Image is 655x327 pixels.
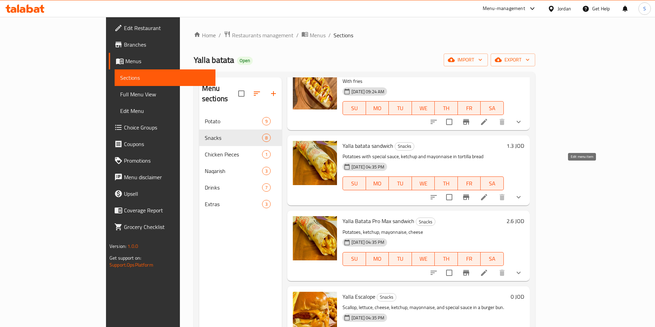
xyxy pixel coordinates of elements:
div: Drinks7 [199,179,282,196]
span: S [643,5,646,12]
button: FR [458,101,481,115]
button: SA [481,176,504,190]
button: TH [435,252,458,266]
div: Potato [205,117,262,125]
a: Edit Menu [115,103,215,119]
span: TH [437,254,455,264]
button: sort-choices [425,189,442,205]
div: Snacks8 [199,129,282,146]
span: 1.0.0 [127,242,138,251]
svg: Show Choices [514,193,523,201]
button: Branch-specific-item [458,189,474,205]
button: sort-choices [425,114,442,130]
span: Sections [334,31,353,39]
span: 3 [262,168,270,174]
span: MO [369,254,386,264]
button: FR [458,252,481,266]
span: Select to update [442,115,456,129]
button: TH [435,176,458,190]
div: Jordan [558,5,571,12]
button: import [444,54,488,66]
span: Yalla batata sandwich [343,141,393,151]
span: Coverage Report [124,206,210,214]
a: Edit menu item [480,269,488,277]
button: show more [510,189,527,205]
span: SU [346,254,363,264]
span: Version: [109,242,126,251]
span: MO [369,179,386,189]
nav: Menu sections [199,110,282,215]
li: / [328,31,331,39]
span: SU [346,103,363,113]
button: show more [510,265,527,281]
button: sort-choices [425,265,442,281]
span: Open [237,58,253,64]
span: Drinks [205,183,262,192]
button: delete [494,265,510,281]
button: Add section [265,85,282,102]
button: SA [481,101,504,115]
span: Snacks [395,142,414,150]
span: FR [461,179,478,189]
span: Sort sections [249,85,265,102]
span: Menu disclaimer [124,173,210,181]
span: TH [437,103,455,113]
a: Restaurants management [224,31,293,40]
span: WE [415,179,432,189]
button: delete [494,114,510,130]
span: WE [415,103,432,113]
span: SU [346,179,363,189]
a: Edit Restaurant [109,20,215,36]
button: MO [366,176,389,190]
span: 8 [262,135,270,141]
img: Hotdog Meal [293,65,337,109]
button: TH [435,101,458,115]
span: Grocery Checklist [124,223,210,231]
p: Potatoes with special sauce, ketchup and mayonnaise in tortilla bread [343,152,504,161]
span: 9 [262,118,270,125]
span: Restaurants management [232,31,293,39]
span: 1 [262,151,270,158]
svg: Show Choices [514,118,523,126]
svg: Show Choices [514,269,523,277]
div: Extras3 [199,196,282,212]
span: Snacks [416,218,435,226]
button: delete [494,189,510,205]
button: SU [343,176,366,190]
span: Extras [205,200,262,208]
span: Yalla batata [194,52,234,68]
button: SA [481,252,504,266]
a: Branches [109,36,215,53]
div: items [262,200,271,208]
span: SA [483,179,501,189]
p: Potatoes, ketchup, mayonnaise, cheese [343,228,504,237]
a: Upsell [109,185,215,202]
h6: 1.3 JOD [507,141,524,151]
span: Menus [125,57,210,65]
span: TU [392,254,409,264]
span: Sections [120,74,210,82]
button: show more [510,114,527,130]
p: With fries [343,77,504,86]
span: Menus [310,31,326,39]
button: Branch-specific-item [458,265,474,281]
span: Choice Groups [124,123,210,132]
div: Chicken Pieces1 [199,146,282,163]
div: Snacks [205,134,262,142]
span: Snacks [377,293,396,301]
span: Upsell [124,190,210,198]
span: [DATE] 04:35 PM [349,315,387,321]
span: TU [392,103,409,113]
div: Open [237,57,253,65]
a: Menus [301,31,326,40]
button: SU [343,101,366,115]
li: / [296,31,299,39]
span: [DATE] 04:35 PM [349,164,387,170]
button: export [491,54,535,66]
span: Chicken Pieces [205,150,262,158]
a: Promotions [109,152,215,169]
a: Full Menu View [115,86,215,103]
